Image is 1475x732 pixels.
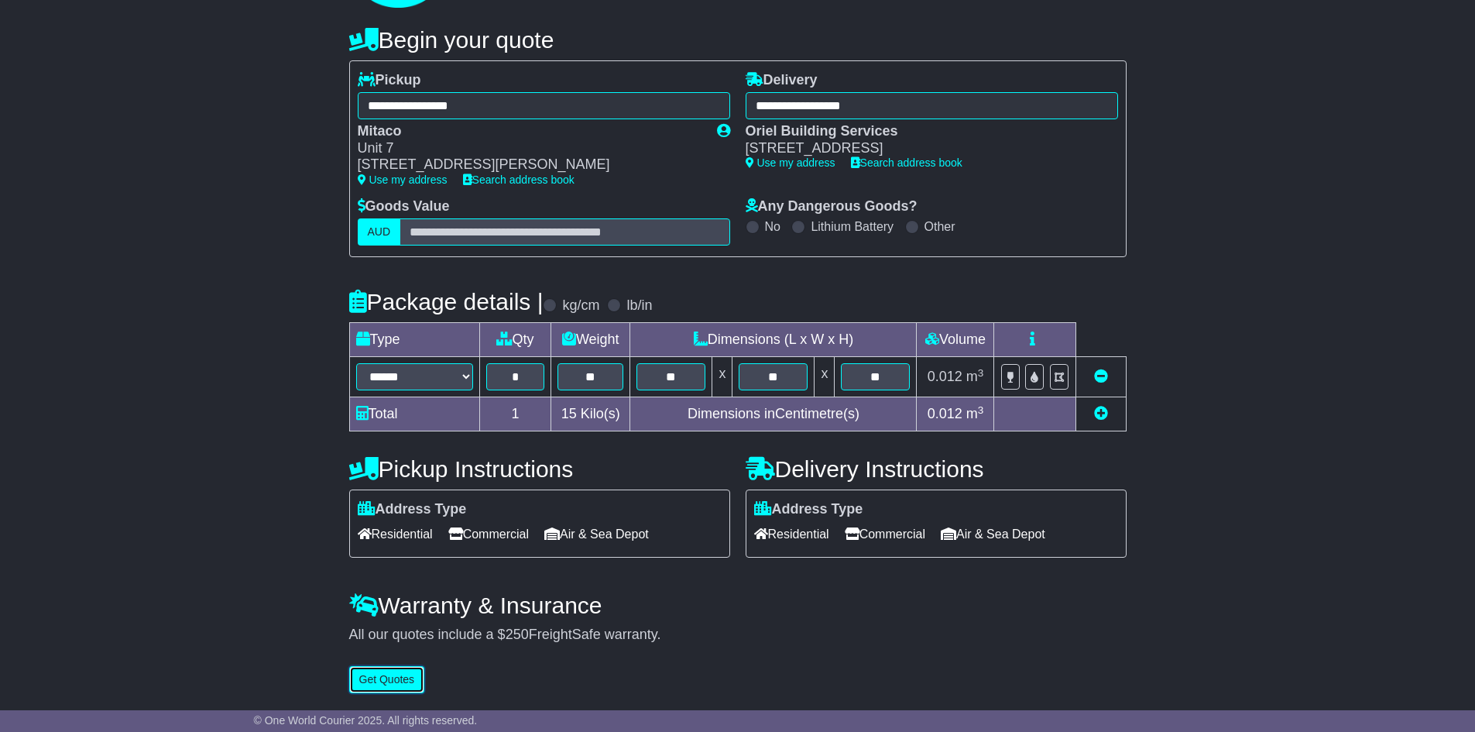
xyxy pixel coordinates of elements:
td: 1 [479,397,551,431]
span: © One World Courier 2025. All rights reserved. [254,714,478,727]
span: Commercial [448,522,529,546]
label: Pickup [358,72,421,89]
label: Any Dangerous Goods? [746,198,918,215]
span: Residential [358,522,433,546]
h4: Pickup Instructions [349,456,730,482]
span: 15 [561,406,577,421]
button: Get Quotes [349,666,425,693]
label: Lithium Battery [811,219,894,234]
div: [STREET_ADDRESS] [746,140,1103,157]
a: Add new item [1094,406,1108,421]
h4: Package details | [349,289,544,314]
td: Dimensions in Centimetre(s) [630,397,917,431]
span: m [966,406,984,421]
span: Air & Sea Depot [544,522,649,546]
span: m [966,369,984,384]
span: 0.012 [928,406,962,421]
label: lb/in [626,297,652,314]
span: Air & Sea Depot [941,522,1045,546]
div: Mitaco [358,123,701,140]
label: Goods Value [358,198,450,215]
label: AUD [358,218,401,246]
a: Use my address [358,174,448,186]
span: 250 [506,627,529,642]
td: Dimensions (L x W x H) [630,323,917,357]
td: x [712,357,732,397]
label: Address Type [754,501,863,518]
h4: Delivery Instructions [746,456,1127,482]
td: Qty [479,323,551,357]
a: Use my address [746,156,835,169]
span: Residential [754,522,829,546]
div: Oriel Building Services [746,123,1103,140]
label: No [765,219,780,234]
h4: Begin your quote [349,27,1127,53]
td: x [815,357,835,397]
a: Remove this item [1094,369,1108,384]
div: [STREET_ADDRESS][PERSON_NAME] [358,156,701,174]
sup: 3 [978,404,984,416]
td: Kilo(s) [551,397,630,431]
label: kg/cm [562,297,599,314]
a: Search address book [851,156,962,169]
td: Weight [551,323,630,357]
label: Address Type [358,501,467,518]
span: 0.012 [928,369,962,384]
label: Other [924,219,955,234]
label: Delivery [746,72,818,89]
div: All our quotes include a $ FreightSafe warranty. [349,627,1127,644]
td: Type [349,323,479,357]
sup: 3 [978,367,984,379]
td: Volume [917,323,994,357]
a: Search address book [463,174,575,186]
div: Unit 7 [358,140,701,157]
td: Total [349,397,479,431]
h4: Warranty & Insurance [349,593,1127,618]
span: Commercial [845,522,925,546]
